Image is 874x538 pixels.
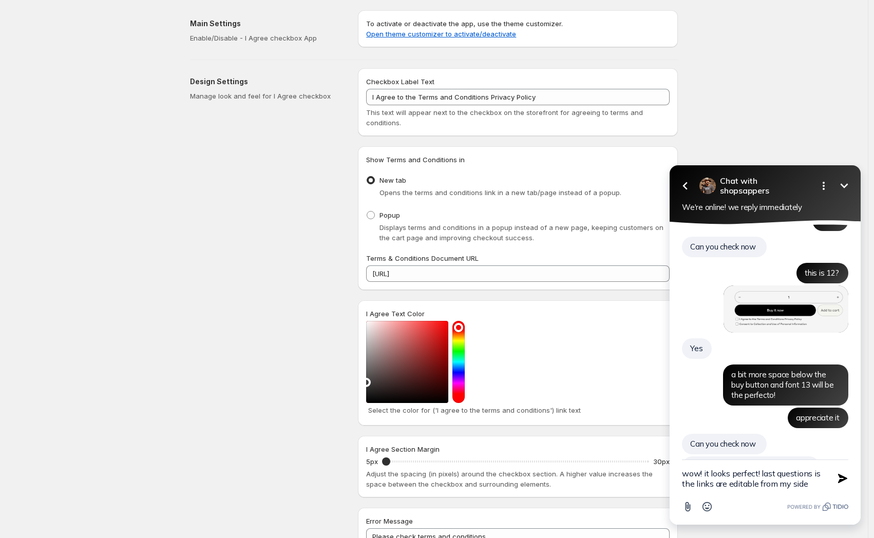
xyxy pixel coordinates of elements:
input: https://yourstoredomain.com/termsandconditions.html [366,265,670,282]
h2: Main Settings [190,18,341,29]
a: Open theme customizer to activate/deactivate [366,30,516,38]
p: 30px [653,456,670,467]
span: Show Terms and Conditions in [366,156,465,164]
span: This text will appear next to the checkbox on the storefront for agreeing to terms and conditions. [366,108,643,127]
p: Select the color for ('I agree to the terms and conditions') link text [368,405,668,415]
h2: Design Settings [190,76,341,87]
p: Manage look and feel for I Agree checkbox [190,91,341,101]
span: Adjust the spacing (in pixels) around the checkbox section. A higher value increases the space be... [366,470,653,488]
span: New tab [379,176,406,184]
span: I Agree Section Margin [366,445,440,453]
iframe: Tidio Chat [656,142,874,538]
span: Checkbox Label Text [366,78,434,86]
span: Popup [379,211,400,219]
span: Terms & Conditions Document URL [366,254,479,262]
label: I Agree Text Color [366,309,425,319]
span: Opens the terms and conditions link in a new tab/page instead of a popup. [379,188,621,197]
span: Displays terms and conditions in a popup instead of a new page, keeping customers on the cart pag... [379,223,663,242]
p: 5px [366,456,378,467]
span: Error Message [366,517,413,525]
p: To activate or deactivate the app, use the theme customizer. [366,18,670,39]
p: Enable/Disable - I Agree checkbox App [190,33,341,43]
